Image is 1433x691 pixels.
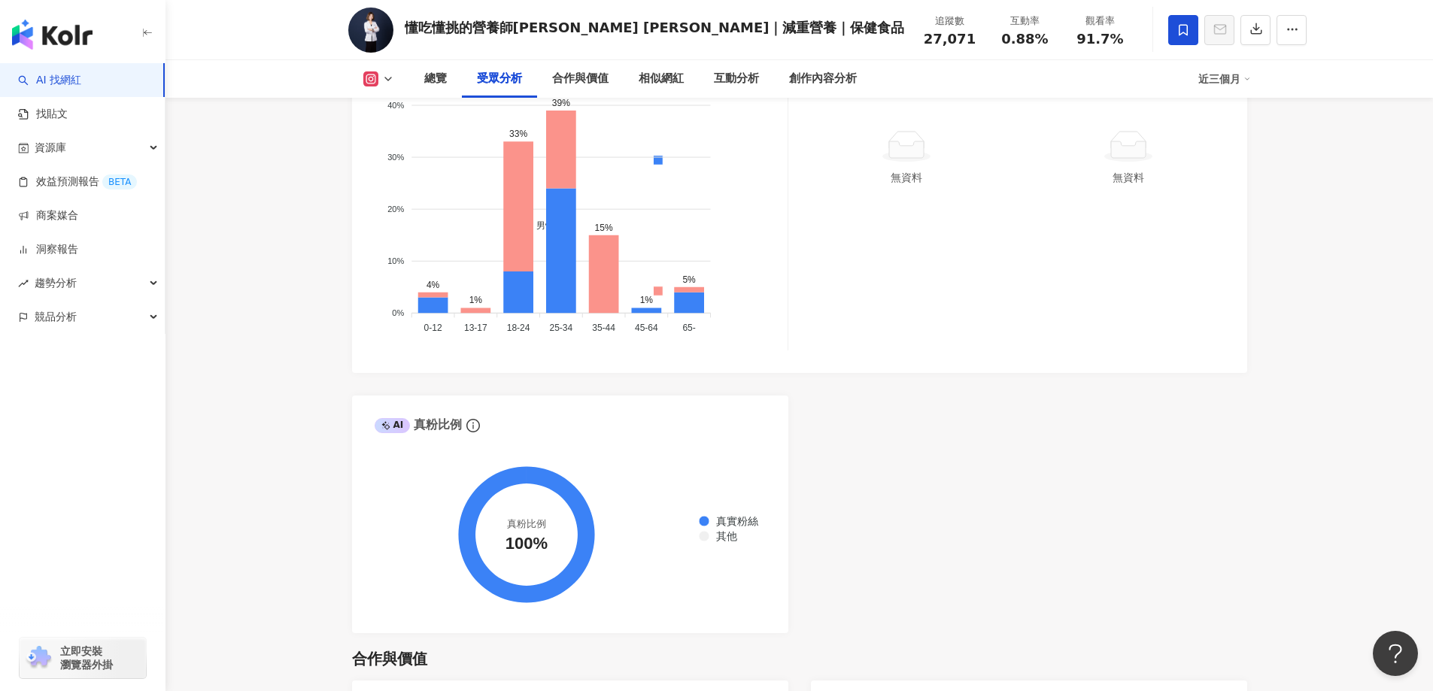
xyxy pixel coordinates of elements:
span: rise [18,278,29,289]
div: 真粉比例 [375,417,463,433]
a: 找貼文 [18,107,68,122]
span: 資源庫 [35,131,66,165]
tspan: 20% [387,204,404,213]
div: 總覽 [424,70,447,88]
span: 立即安裝 瀏覽器外掛 [60,644,113,671]
tspan: 65- [682,323,695,333]
a: chrome extension立即安裝 瀏覽器外掛 [20,638,146,678]
div: 追蹤數 [921,14,978,29]
tspan: 0-12 [424,323,442,333]
div: 無資料 [817,169,997,186]
tspan: 35-44 [592,323,615,333]
a: 商案媒合 [18,208,78,223]
tspan: 13-17 [464,323,487,333]
a: 洞察報告 [18,242,78,257]
div: 合作與價值 [352,648,427,669]
tspan: 40% [387,100,404,109]
div: 懂吃懂挑的營養師[PERSON_NAME] [PERSON_NAME]｜減重營養｜保健食品 [405,18,905,37]
div: 相似網紅 [639,70,684,88]
img: KOL Avatar [348,8,393,53]
tspan: 18-24 [506,323,530,333]
span: 競品分析 [35,300,77,334]
div: 受眾分析 [477,70,522,88]
tspan: 30% [387,152,404,161]
div: 合作與價值 [552,70,609,88]
span: 真實粉絲 [705,515,758,527]
tspan: 45-64 [635,323,658,333]
div: 觀看率 [1071,14,1128,29]
img: chrome extension [24,646,53,670]
a: searchAI 找網紅 [18,73,81,88]
tspan: 10% [387,256,404,265]
div: AI [375,418,411,433]
a: 效益預測報告BETA [18,174,137,189]
div: 互動率 [996,14,1053,29]
div: 無資料 [1039,169,1219,186]
span: 男性 [525,220,554,231]
span: info-circle [464,417,482,435]
img: logo [12,20,93,50]
span: 趨勢分析 [35,266,77,300]
tspan: 25-34 [549,323,572,333]
div: 近三個月 [1198,67,1251,91]
span: 27,071 [924,31,976,47]
iframe: Help Scout Beacon - Open [1373,631,1418,676]
span: 0.88% [1001,32,1048,47]
span: 其他 [705,530,737,542]
tspan: 0% [392,308,404,317]
span: 91.7% [1076,32,1123,47]
div: 互動分析 [714,70,759,88]
div: 創作內容分析 [789,70,857,88]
